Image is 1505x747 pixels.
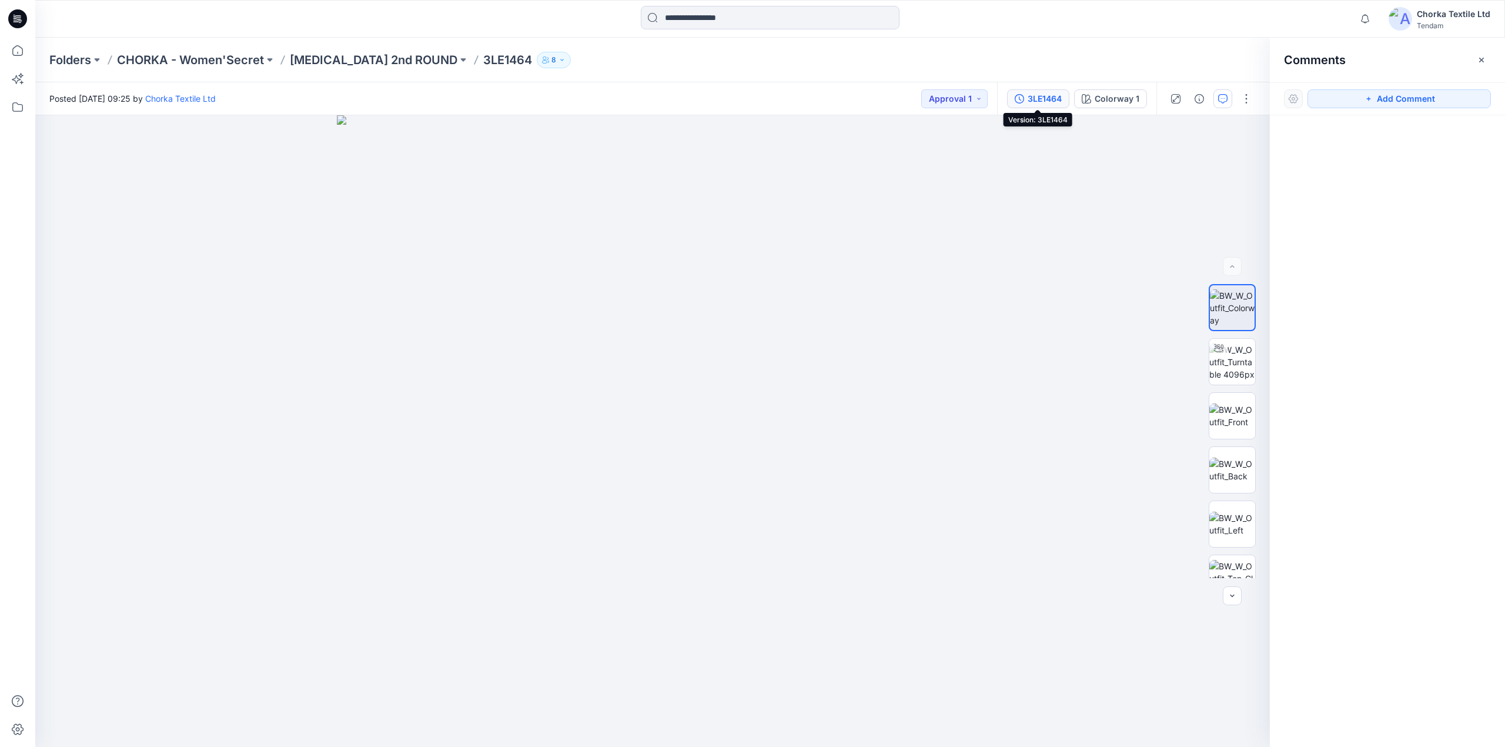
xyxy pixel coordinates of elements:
p: 8 [551,54,556,66]
button: 3LE1464 [1007,89,1069,108]
a: CHORKA - Women'Secret [117,52,264,68]
img: BW_W_Outfit_Left [1209,512,1255,536]
img: avatar [1389,7,1412,31]
img: BW_W_Outfit_Top_CloseUp [1209,560,1255,597]
a: Chorka Textile Ltd [145,94,216,104]
div: Colorway 1 [1095,92,1139,105]
span: Posted [DATE] 09:25 by [49,92,216,105]
button: Details [1190,89,1209,108]
button: 8 [537,52,571,68]
div: Chorka Textile Ltd [1417,7,1490,21]
img: BW_W_Outfit_Back [1209,458,1255,482]
button: Add Comment [1307,89,1491,108]
h2: Comments [1284,53,1346,67]
img: BW_W_Outfit_Front [1209,403,1255,428]
div: 3LE1464 [1028,92,1062,105]
div: Tendam [1417,21,1490,30]
a: [MEDICAL_DATA] 2nd ROUND [290,52,457,68]
a: Folders [49,52,91,68]
img: BW_W_Outfit_Colorway [1210,289,1255,326]
img: BW_W_Outfit_Turntable 4096px [1209,344,1255,381]
p: 3LE1464 [483,52,532,68]
button: Colorway 1 [1074,89,1147,108]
